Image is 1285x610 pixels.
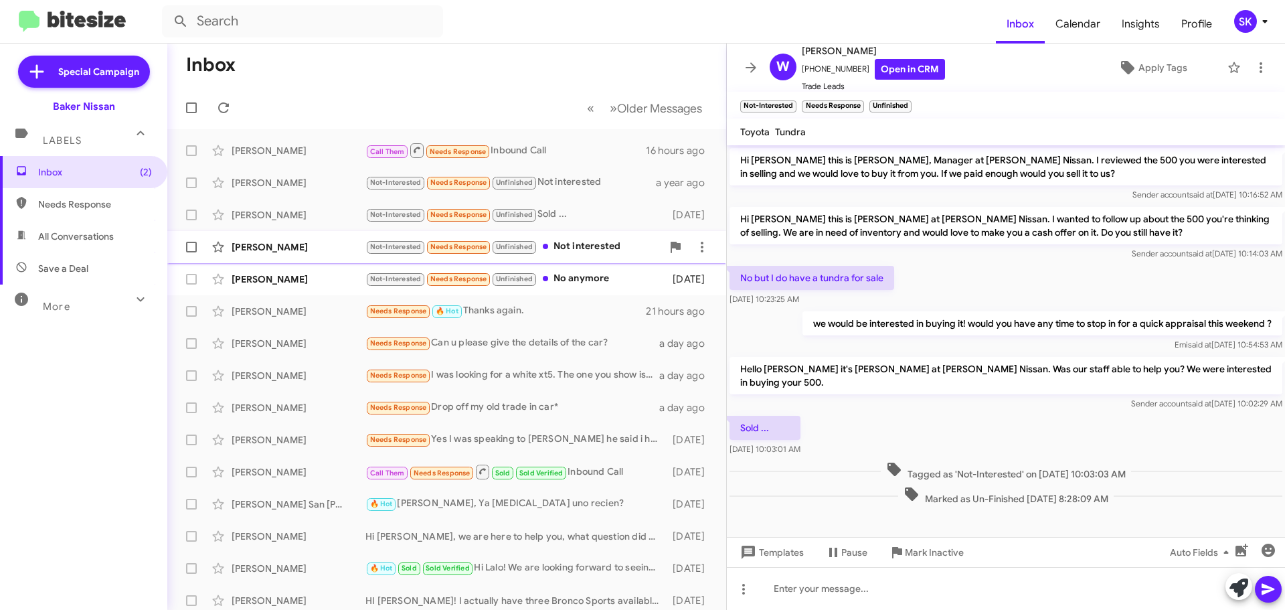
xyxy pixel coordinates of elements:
[365,560,666,576] div: Hi Lalo! We are looking forward to seeing you here [DATE] after 5PM! I will set a time for 6pm, a...
[370,500,393,508] span: 🔥 Hot
[365,496,666,512] div: [PERSON_NAME], Ya [MEDICAL_DATA] uno recien?
[232,401,365,414] div: [PERSON_NAME]
[436,307,458,315] span: 🔥 Hot
[738,540,804,564] span: Templates
[496,275,533,283] span: Unfinished
[38,262,88,275] span: Save a Deal
[659,337,715,350] div: a day ago
[727,540,815,564] button: Templates
[370,371,427,380] span: Needs Response
[38,230,114,243] span: All Conversations
[43,301,70,313] span: More
[365,594,666,607] div: HI [PERSON_NAME]! I actually have three Bronco Sports available for you to see. When can you stop...
[579,94,602,122] button: Previous
[232,144,365,157] div: [PERSON_NAME]
[38,198,152,211] span: Needs Response
[841,540,867,564] span: Pause
[1223,10,1270,33] button: SK
[666,273,715,286] div: [DATE]
[232,369,365,382] div: [PERSON_NAME]
[802,59,945,80] span: [PHONE_NUMBER]
[659,401,715,414] div: a day ago
[402,564,417,573] span: Sold
[1188,339,1211,350] span: said at
[370,210,422,219] span: Not-Interested
[659,369,715,382] div: a day ago
[1132,248,1282,258] span: Sender account [DATE] 10:14:03 AM
[232,498,365,511] div: [PERSON_NAME] San [PERSON_NAME]
[370,339,427,348] span: Needs Response
[495,469,511,477] span: Sold
[430,275,487,283] span: Needs Response
[496,210,533,219] span: Unfinished
[730,294,799,304] span: [DATE] 10:23:25 AM
[365,175,656,190] div: Not interested
[365,432,666,447] div: Yes I was speaking to [PERSON_NAME] he said i had to come up with 1500
[232,530,365,543] div: [PERSON_NAME]
[1111,5,1171,44] span: Insights
[666,530,715,543] div: [DATE]
[666,465,715,479] div: [DATE]
[232,337,365,350] div: [PERSON_NAME]
[875,59,945,80] a: Open in CRM
[1131,398,1282,408] span: Sender account [DATE] 10:02:29 AM
[365,368,659,383] div: I was looking for a white xt5. The one you show is silver. Do you have any other ones
[1132,189,1282,200] span: Sender account [DATE] 10:16:52 AM
[232,208,365,222] div: [PERSON_NAME]
[370,275,422,283] span: Not-Interested
[1189,189,1213,200] span: said at
[602,94,710,122] button: Next
[58,65,139,78] span: Special Campaign
[232,594,365,607] div: [PERSON_NAME]
[740,126,770,138] span: Toyota
[775,126,806,138] span: Tundra
[365,271,666,287] div: No anymore
[580,94,710,122] nav: Page navigation example
[430,178,487,187] span: Needs Response
[370,564,393,573] span: 🔥 Hot
[898,486,1114,506] span: Marked as Un-Finished [DATE] 8:28:09 AM
[1084,56,1221,80] button: Apply Tags
[370,242,422,251] span: Not-Interested
[730,207,1282,244] p: Hi [PERSON_NAME] this is [PERSON_NAME] at [PERSON_NAME] Nissan. I wanted to follow up about the 5...
[610,100,617,117] span: »
[802,100,863,112] small: Needs Response
[646,305,715,318] div: 21 hours ago
[996,5,1045,44] a: Inbox
[740,100,796,112] small: Not-Interested
[232,240,365,254] div: [PERSON_NAME]
[370,435,427,444] span: Needs Response
[365,463,666,480] div: Inbound Call
[1045,5,1111,44] a: Calendar
[1159,540,1245,564] button: Auto Fields
[666,594,715,607] div: [DATE]
[18,56,150,88] a: Special Campaign
[232,273,365,286] div: [PERSON_NAME]
[365,207,666,222] div: Sold ...
[232,433,365,447] div: [PERSON_NAME]
[646,144,715,157] div: 16 hours ago
[730,444,800,454] span: [DATE] 10:03:01 AM
[1171,5,1223,44] a: Profile
[730,416,800,440] p: Sold ...
[232,562,365,575] div: [PERSON_NAME]
[1188,398,1211,408] span: said at
[38,165,152,179] span: Inbox
[370,307,427,315] span: Needs Response
[815,540,878,564] button: Pause
[365,400,659,415] div: Drop off my old trade in car*
[365,239,662,254] div: Not interested
[519,469,564,477] span: Sold Verified
[881,461,1131,481] span: Tagged as 'Not-Interested' on [DATE] 10:03:03 AM
[370,469,405,477] span: Call Them
[666,208,715,222] div: [DATE]
[496,242,533,251] span: Unfinished
[365,335,659,351] div: Can u please give the details of the car?
[365,142,646,159] div: Inbound Call
[656,176,715,189] div: a year ago
[53,100,115,113] div: Baker Nissan
[414,469,470,477] span: Needs Response
[802,80,945,93] span: Trade Leads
